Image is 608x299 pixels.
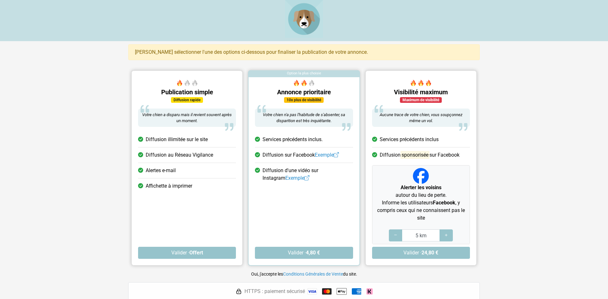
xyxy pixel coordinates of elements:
[401,151,429,159] mark: sponsorisée
[171,97,203,103] div: Diffusion rapide
[255,88,353,96] h5: Annonce prioritaire
[244,288,305,295] span: HTTPS : paiement sécurisé
[380,151,459,159] span: Diffusion sur Facebook
[255,247,353,259] button: Valider ·4,80 €
[138,247,236,259] button: Valider ·Offert
[146,167,176,174] span: Alertes e-mail
[372,247,470,259] button: Valider ·24,80 €
[138,88,236,96] h5: Publication simple
[352,288,361,295] img: American Express
[283,271,343,277] a: Conditions Générales de Vente
[146,136,208,143] span: Diffusion illimitée sur le site
[249,71,359,77] div: Option la plus choisie
[375,199,467,222] p: Informe les utilisateurs , y compris ceux qui ne connaissent pas le site
[263,136,323,143] span: Services précédents inclus.
[372,88,470,96] h5: Visibilité maximum
[285,175,309,181] a: Exemple
[146,182,192,190] span: Affichette à imprimer
[128,44,480,60] div: [PERSON_NAME] sélectionner l'une des options ci-dessous pour finaliser la publication de votre an...
[263,167,353,182] span: Diffusion d'une vidéo sur Instagram
[189,250,203,256] strong: Offert
[337,286,347,296] img: Apple Pay
[433,200,455,206] strong: Facebook
[380,112,462,123] span: Aucune trace de votre chien, vous soupçonnez même un vol.
[263,151,339,159] span: Diffusion sur Facebook
[401,184,441,190] strong: Alerter les voisins
[380,136,439,143] span: Services précédents inclus
[251,271,357,277] small: Oui, j'accepte les du site.
[142,112,232,123] span: Votre chien a disparu mais il revient souvent après un moment.
[284,97,324,103] div: 10x plus de visibilité
[236,288,242,295] img: HTTPS : paiement sécurisé
[400,97,442,103] div: Maximum de visibilité
[322,288,332,295] img: Mastercard
[366,288,373,295] img: Klarna
[375,184,467,199] p: autour du lieu de perte.
[413,168,429,184] img: Facebook
[315,152,339,158] a: Exemple
[307,288,317,295] img: Visa
[421,250,438,256] strong: 24,80 €
[306,250,320,256] strong: 4,80 €
[146,151,213,159] span: Diffusion au Réseau Vigilance
[263,112,345,123] span: Votre chien n'a pas l'habitude de s'absenter, sa disparition est très inquiétante.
